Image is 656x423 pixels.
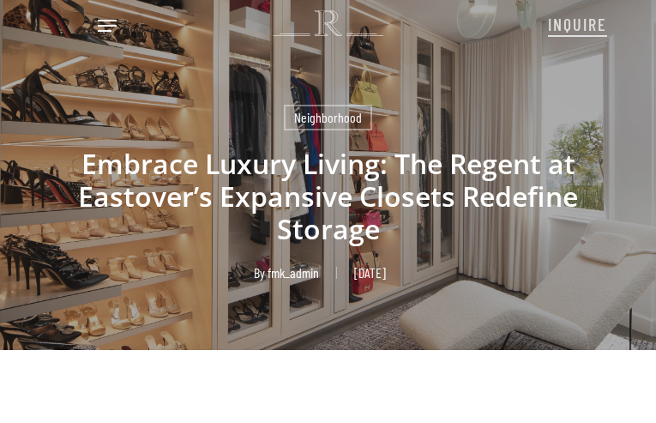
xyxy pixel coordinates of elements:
[336,267,403,279] span: [DATE]
[284,105,372,130] a: Neighborhood
[254,267,265,279] span: By
[548,14,607,34] span: INQUIRE
[268,264,319,281] a: fmk_admin
[548,5,607,41] a: INQUIRE
[39,130,617,263] h1: Embrace Luxury Living: The Regent at Eastover’s Expansive Closets Redefine Storage
[98,17,117,34] a: Navigation Menu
